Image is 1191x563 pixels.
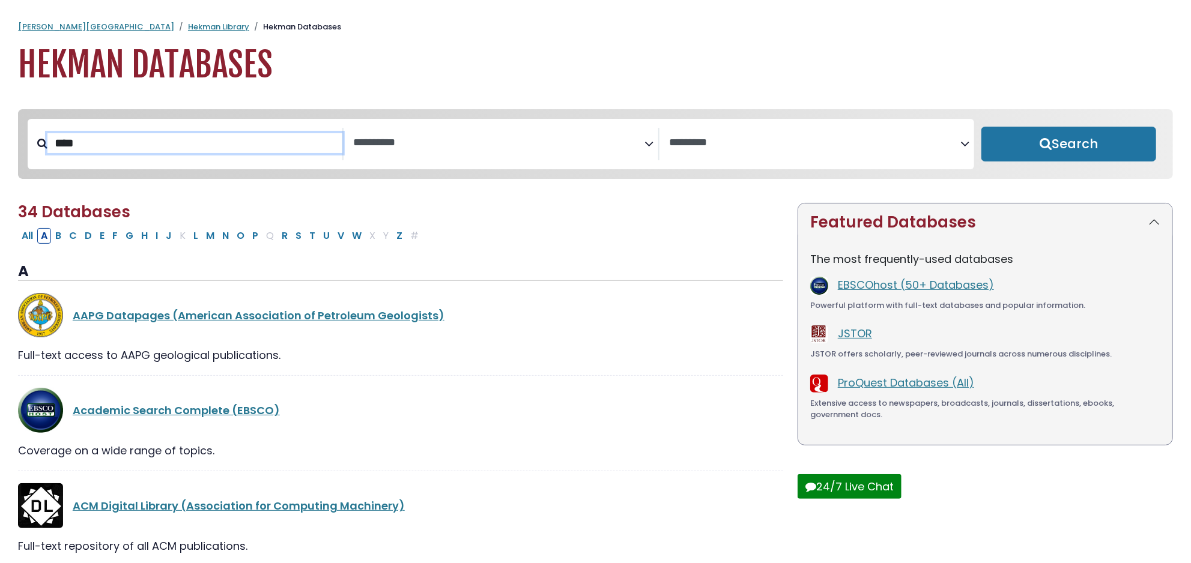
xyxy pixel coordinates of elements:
button: Submit for Search Results [981,127,1156,161]
div: Extensive access to newspapers, broadcasts, journals, dissertations, ebooks, government docs. [810,397,1160,421]
a: [PERSON_NAME][GEOGRAPHIC_DATA] [18,21,174,32]
button: Filter Results N [219,228,232,244]
button: Filter Results L [190,228,202,244]
button: Filter Results J [162,228,175,244]
div: Powerful platform with full-text databases and popular information. [810,300,1160,312]
a: Hekman Library [188,21,249,32]
input: Search database by title or keyword [47,133,342,153]
nav: Search filters [18,109,1173,179]
button: Featured Databases [798,203,1172,241]
p: The most frequently-used databases [810,251,1160,267]
button: Filter Results D [81,228,95,244]
div: Alpha-list to filter by first letter of database name [18,227,423,242]
button: Filter Results U [320,228,333,244]
div: Full-text repository of all ACM publications. [18,538,783,554]
div: JSTOR offers scholarly, peer-reviewed journals across numerous disciplines. [810,348,1160,360]
button: All [18,228,37,244]
a: JSTOR [838,326,872,341]
button: Filter Results C [65,228,80,244]
button: Filter Results A [37,228,51,244]
textarea: Search [353,137,644,149]
button: Filter Results B [52,228,65,244]
button: Filter Results S [292,228,305,244]
a: AAPG Datapages (American Association of Petroleum Geologists) [73,308,444,323]
li: Hekman Databases [249,21,341,33]
div: Coverage on a wide range of topics. [18,442,783,459]
span: 34 Databases [18,201,130,223]
h1: Hekman Databases [18,45,1173,85]
button: Filter Results V [334,228,348,244]
a: ProQuest Databases (All) [838,375,974,390]
h3: A [18,263,783,281]
button: Filter Results G [122,228,137,244]
button: Filter Results W [348,228,365,244]
button: Filter Results F [109,228,121,244]
button: Filter Results R [278,228,291,244]
nav: breadcrumb [18,21,1173,33]
button: 24/7 Live Chat [798,474,902,499]
textarea: Search [669,137,960,149]
button: Filter Results H [138,228,151,244]
button: Filter Results Z [393,228,406,244]
div: Full-text access to AAPG geological publications. [18,347,783,363]
button: Filter Results M [202,228,218,244]
a: Academic Search Complete (EBSCO) [73,403,280,418]
a: EBSCOhost (50+ Databases) [838,277,994,292]
button: Filter Results I [152,228,162,244]
button: Filter Results T [306,228,319,244]
button: Filter Results E [96,228,108,244]
button: Filter Results P [249,228,262,244]
a: ACM Digital Library (Association for Computing Machinery) [73,498,405,513]
button: Filter Results O [233,228,248,244]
